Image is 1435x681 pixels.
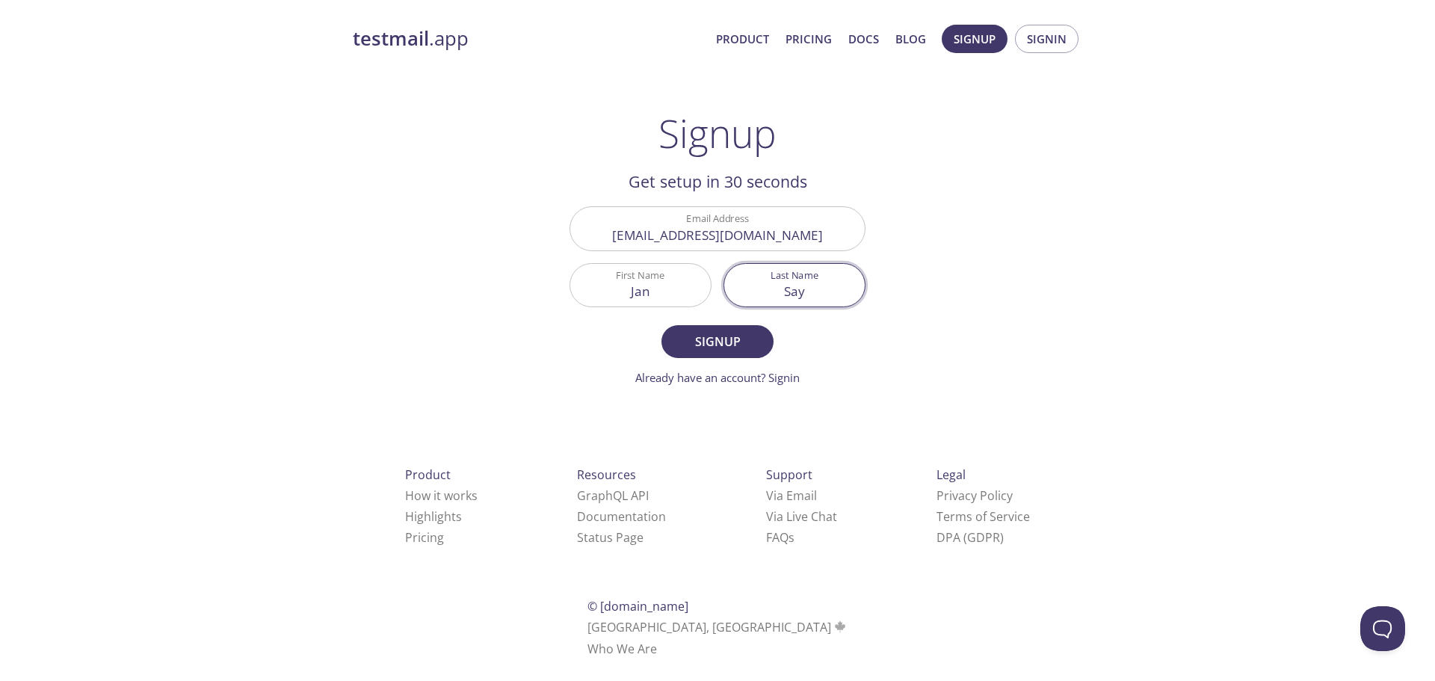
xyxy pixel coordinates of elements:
[658,111,777,155] h1: Signup
[766,529,794,546] a: FAQ
[577,466,636,483] span: Resources
[405,508,462,525] a: Highlights
[405,487,478,504] a: How it works
[936,466,966,483] span: Legal
[766,487,817,504] a: Via Email
[353,26,704,52] a: testmail.app
[936,487,1013,504] a: Privacy Policy
[848,29,879,49] a: Docs
[570,169,865,194] h2: Get setup in 30 seconds
[587,641,657,657] a: Who We Are
[587,598,688,614] span: © [DOMAIN_NAME]
[577,508,666,525] a: Documentation
[405,466,451,483] span: Product
[789,529,794,546] span: s
[661,325,774,358] button: Signup
[1027,29,1067,49] span: Signin
[766,466,812,483] span: Support
[405,529,444,546] a: Pricing
[1360,606,1405,651] iframe: Help Scout Beacon - Open
[635,370,800,385] a: Already have an account? Signin
[936,529,1004,546] a: DPA (GDPR)
[716,29,769,49] a: Product
[786,29,832,49] a: Pricing
[577,529,644,546] a: Status Page
[577,487,649,504] a: GraphQL API
[895,29,926,49] a: Blog
[766,508,837,525] a: Via Live Chat
[353,25,429,52] strong: testmail
[936,508,1030,525] a: Terms of Service
[678,331,757,352] span: Signup
[587,619,848,635] span: [GEOGRAPHIC_DATA], [GEOGRAPHIC_DATA]
[942,25,1007,53] button: Signup
[1015,25,1078,53] button: Signin
[954,29,996,49] span: Signup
